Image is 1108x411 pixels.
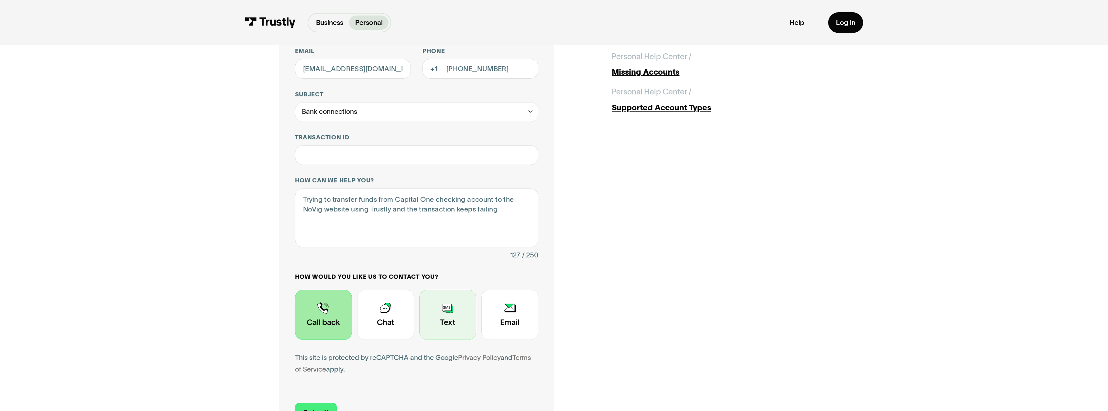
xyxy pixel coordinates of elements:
label: Transaction ID [295,134,538,141]
a: Privacy Policy [458,354,500,361]
a: Personal Help Center /Supported Account Types [612,86,829,114]
div: Supported Account Types [612,102,829,114]
label: How can we help you? [295,177,538,184]
div: This site is protected by reCAPTCHA and the Google and apply. [295,352,538,375]
input: (555) 555-5555 [422,59,538,79]
a: Business [310,16,349,30]
label: How would you like us to contact you? [295,273,538,281]
label: Phone [422,47,538,55]
label: Subject [295,91,538,98]
div: 127 [510,249,520,261]
a: Help [790,18,804,27]
div: Missing Accounts [612,66,829,78]
label: Email [295,47,411,55]
input: alex@mail.com [295,59,411,79]
div: Personal Help Center / [612,86,692,98]
div: / 250 [522,249,538,261]
p: Personal [355,17,383,28]
img: Trustly Logo [245,17,296,28]
p: Business [316,17,343,28]
div: Bank connections [302,106,357,117]
div: Log in [836,18,855,27]
div: Bank connections [295,102,538,122]
div: Personal Help Center / [612,51,692,62]
a: Personal Help Center /Missing Accounts [612,51,829,78]
a: Personal [349,16,388,30]
a: Log in [828,12,863,33]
